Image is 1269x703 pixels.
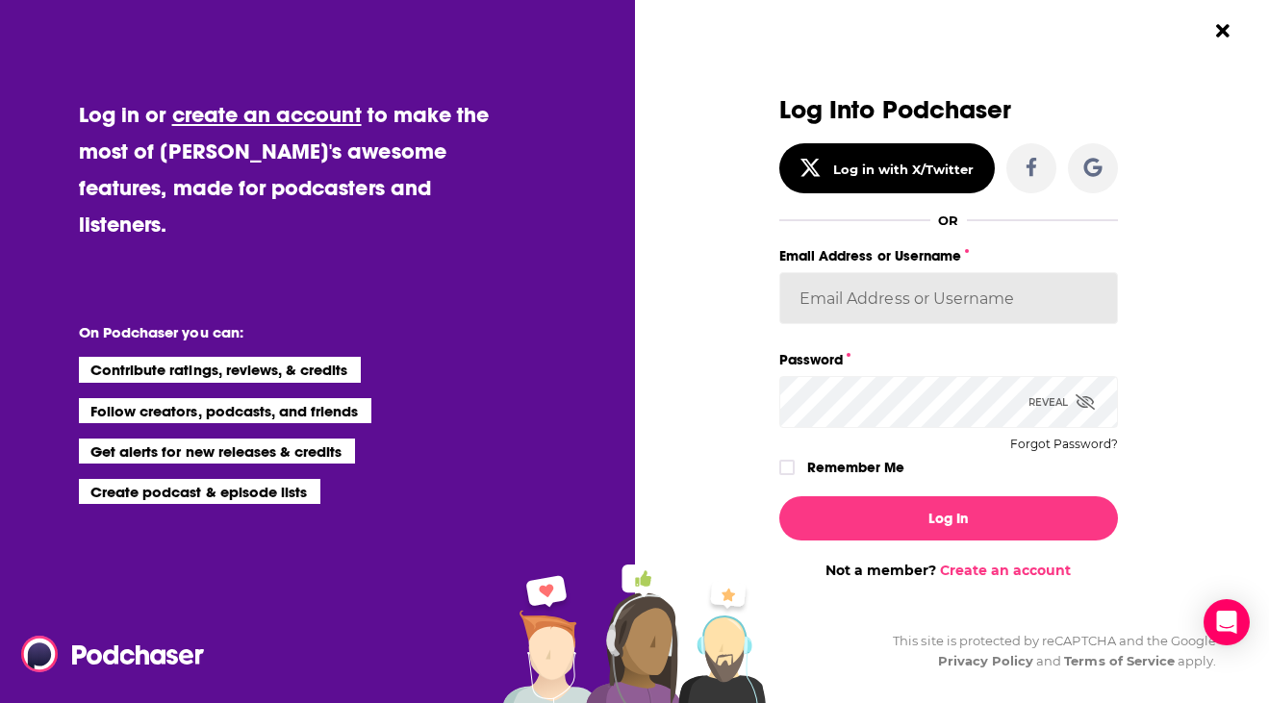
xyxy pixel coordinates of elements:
[779,143,995,193] button: Log in with X/Twitter
[79,398,372,423] li: Follow creators, podcasts, and friends
[779,272,1118,324] input: Email Address or Username
[938,653,1034,668] a: Privacy Policy
[938,213,958,228] div: OR
[833,162,975,177] div: Log in with X/Twitter
[79,357,362,382] li: Contribute ratings, reviews, & credits
[21,636,206,672] img: Podchaser - Follow, Share and Rate Podcasts
[779,243,1118,268] label: Email Address or Username
[1205,13,1241,49] button: Close Button
[779,96,1118,124] h3: Log Into Podchaser
[172,101,362,128] a: create an account
[79,439,355,464] li: Get alerts for new releases & credits
[21,636,190,672] a: Podchaser - Follow, Share and Rate Podcasts
[79,323,464,341] li: On Podchaser you can:
[807,455,904,480] label: Remember Me
[779,562,1118,579] div: Not a member?
[779,496,1118,540] button: Log In
[79,479,320,504] li: Create podcast & episode lists
[877,631,1216,671] div: This site is protected by reCAPTCHA and the Google and apply.
[1028,376,1095,428] div: Reveal
[940,562,1071,579] a: Create an account
[1010,438,1118,451] button: Forgot Password?
[779,347,1118,372] label: Password
[1204,599,1250,645] div: Open Intercom Messenger
[1064,653,1175,668] a: Terms of Service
